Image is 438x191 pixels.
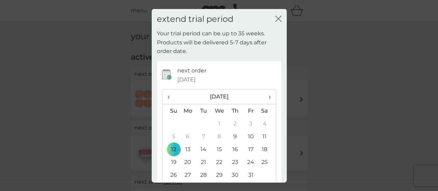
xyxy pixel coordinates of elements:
[227,104,243,117] th: Th
[258,104,276,117] th: Sa
[211,130,227,143] td: 8
[162,104,180,117] th: Su
[227,130,243,143] td: 9
[180,89,259,104] th: [DATE]
[243,168,258,181] td: 31
[211,156,227,168] td: 22
[211,104,227,117] th: We
[196,104,211,117] th: Tu
[196,130,211,143] td: 7
[258,156,276,168] td: 25
[211,117,227,130] td: 1
[258,143,276,156] td: 18
[196,168,211,181] td: 28
[180,104,196,117] th: Mo
[258,117,276,130] td: 4
[162,156,180,168] td: 19
[263,89,270,104] span: ›
[258,130,276,143] td: 11
[243,117,258,130] td: 3
[275,15,281,23] button: close
[243,143,258,156] td: 17
[180,130,196,143] td: 6
[162,143,180,156] td: 12
[177,66,206,75] p: next order
[180,156,196,168] td: 20
[243,104,258,117] th: Fr
[196,143,211,156] td: 14
[180,143,196,156] td: 13
[243,130,258,143] td: 10
[180,168,196,181] td: 27
[227,168,243,181] td: 30
[243,156,258,168] td: 24
[227,156,243,168] td: 23
[168,89,175,104] span: ‹
[162,130,180,143] td: 5
[227,143,243,156] td: 16
[157,29,281,56] p: Your trial period can be up to 35 weeks. Products will be delivered 5-7 days after order date.
[211,168,227,181] td: 29
[162,168,180,181] td: 26
[157,14,233,24] h2: extend trial period
[227,117,243,130] td: 2
[177,75,196,84] span: [DATE]
[211,143,227,156] td: 15
[196,156,211,168] td: 21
